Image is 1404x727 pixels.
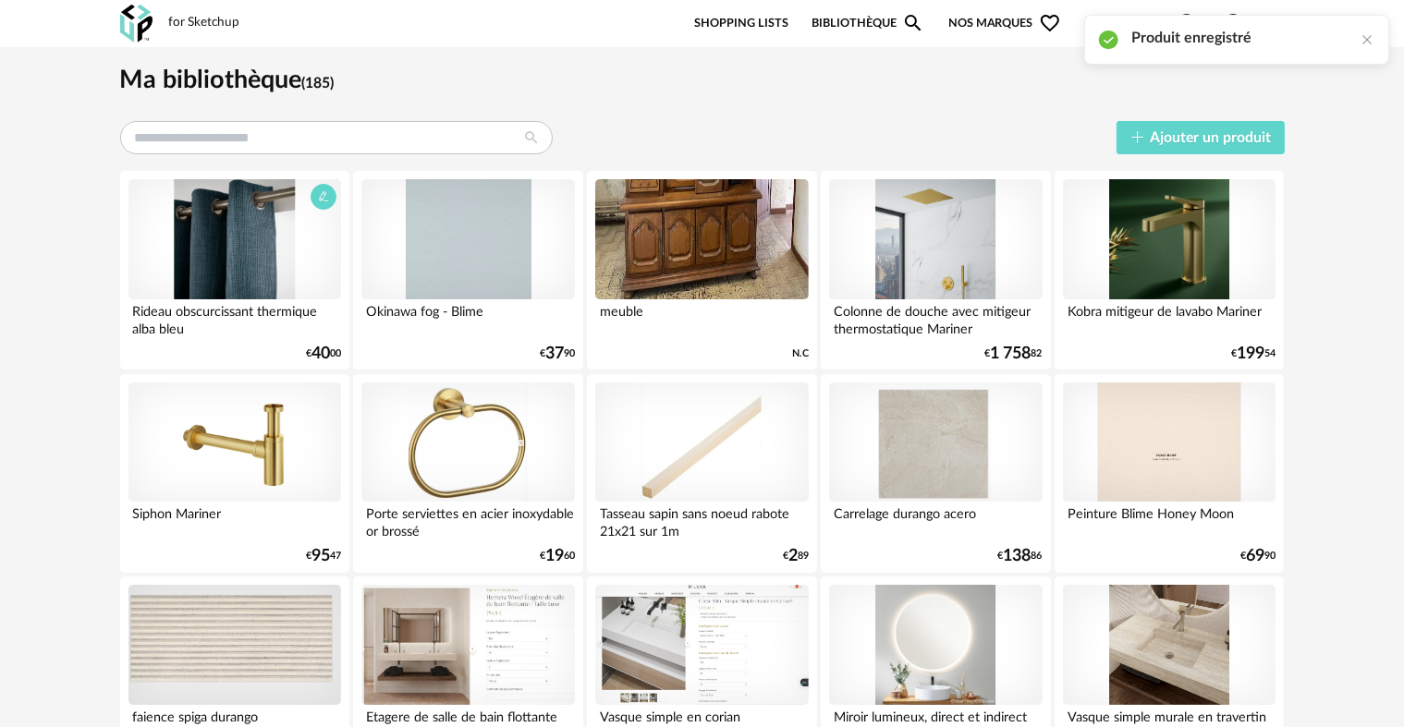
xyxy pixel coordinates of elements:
div: Tasseau sapin sans noeud rabote 21x21 sur 1m [595,502,808,539]
h2: Produit enregistré [1131,29,1251,48]
h1: Ma bibliothèque [120,64,1285,96]
a: Okinawa fog - Blime Okinawa fog - Blime €3790 [353,171,582,370]
div: € 82 [985,347,1043,360]
a: Siphon Mariner Siphon Mariner €9547 [120,374,349,573]
span: 40 [311,347,330,360]
span: 2 [788,550,798,563]
span: 37 [545,347,564,360]
a: Kobra mitigeur de lavabo Mariner Kobra mitigeur de lavabo Mariner €19954 [1055,171,1284,370]
span: 19 [545,550,564,563]
span: (185) [302,76,335,91]
div: € 86 [998,550,1043,563]
a: Colonne de douche avec mitigeur thermostatique Mariner Colonne de douche avec mitigeur thermostat... [821,171,1050,370]
div: Carrelage durango acero [829,502,1042,539]
span: Heart Outline icon [1039,12,1061,34]
img: OXP [120,5,153,42]
span: Help Circle Outline icon [1176,12,1198,34]
div: for Sketchup [169,15,240,31]
div: Siphon Mariner [128,502,341,539]
div: € 54 [1231,347,1276,360]
div: Porte serviettes en acier inoxydable or brossé [361,502,574,539]
span: Nos marques [948,12,1061,34]
a: Porte serviettes en acier inoxydable or brossé Porte serviettes en acier inoxydable or brossé €1960 [353,374,582,573]
span: 69 [1246,550,1264,563]
span: Magnify icon [902,12,924,34]
a: BibliothèqueMagnify icon [812,12,924,34]
span: N.C [792,347,809,360]
span: Centre d'aideHelp Circle Outline icon [1084,12,1198,34]
div: € 00 [306,347,341,360]
button: Ajouter un produit [1117,121,1285,155]
a: Shopping Lists [694,12,788,34]
span: Account Circle icon [1222,12,1244,34]
div: € 47 [306,550,341,563]
div: Peinture Blime Honey Moon [1063,502,1276,539]
div: Okinawa fog - Blime [361,299,574,336]
a: Tasseau sapin sans noeud rabote 21x21 sur 1m Tasseau sapin sans noeud rabote 21x21 sur 1m €289 [587,374,816,573]
div: Rideau obscurcissant thermique alba bleu [128,299,341,336]
span: 138 [1004,550,1032,563]
div: Kobra mitigeur de lavabo Mariner [1063,299,1276,336]
div: € 60 [540,550,575,563]
a: Peinture Blime Honey Moon Peinture Blime Honey Moon €6990 [1055,374,1284,573]
div: € 90 [1240,550,1276,563]
span: 1 758 [991,347,1032,360]
span: 199 [1237,347,1264,360]
img: fr [1264,13,1285,33]
a: meuble meuble N.C [587,171,816,370]
span: Account Circle icon [1222,12,1252,34]
a: Rideau obscurcissant thermique alba bleu Rideau obscurcissant thermique alba bleu €4000 [120,171,349,370]
div: Colonne de douche avec mitigeur thermostatique Mariner [829,299,1042,336]
span: Ajouter un produit [1150,130,1271,145]
div: meuble [595,299,808,336]
span: 95 [311,550,330,563]
div: € 90 [540,347,575,360]
div: € 89 [783,550,809,563]
a: Carrelage durango acero Carrelage durango acero €13886 [821,374,1050,573]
